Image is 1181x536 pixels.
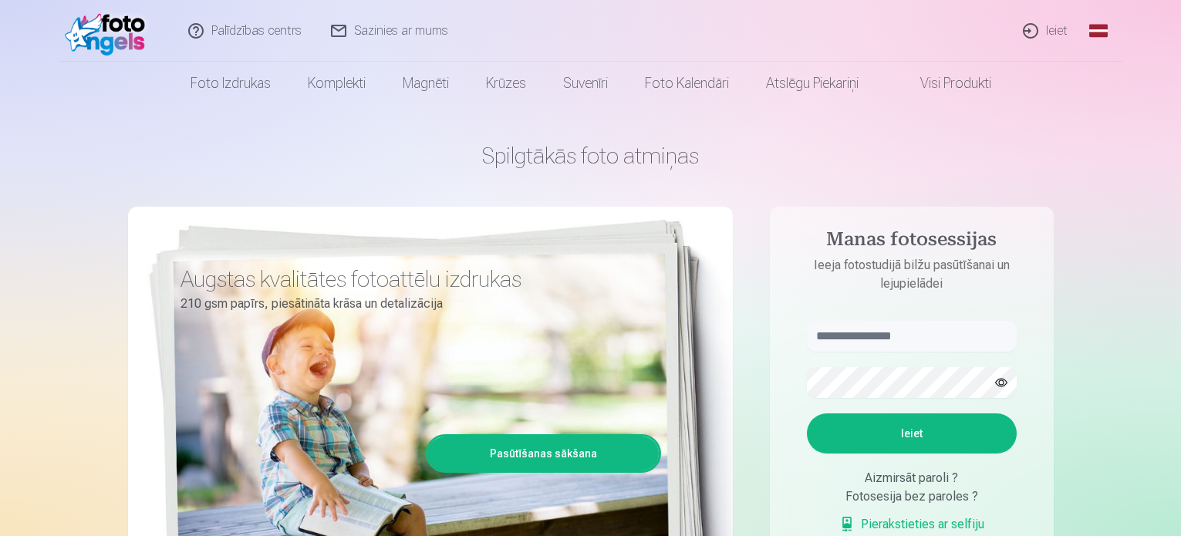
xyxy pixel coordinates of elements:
[428,437,659,470] a: Pasūtīšanas sākšana
[839,515,984,534] a: Pierakstieties ar selfiju
[791,228,1032,256] h4: Manas fotosessijas
[807,487,1017,506] div: Fotosesija bez paroles ?
[289,62,384,105] a: Komplekti
[181,293,650,315] p: 210 gsm papīrs, piesātināta krāsa un detalizācija
[807,469,1017,487] div: Aizmirsāt paroli ?
[877,62,1010,105] a: Visi produkti
[807,413,1017,453] button: Ieiet
[172,62,289,105] a: Foto izdrukas
[65,6,154,56] img: /fa1
[747,62,877,105] a: Atslēgu piekariņi
[384,62,467,105] a: Magnēti
[467,62,545,105] a: Krūzes
[128,142,1054,170] h1: Spilgtākās foto atmiņas
[626,62,747,105] a: Foto kalendāri
[181,265,650,293] h3: Augstas kvalitātes fotoattēlu izdrukas
[791,256,1032,293] p: Ieeja fotostudijā bilžu pasūtīšanai un lejupielādei
[545,62,626,105] a: Suvenīri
